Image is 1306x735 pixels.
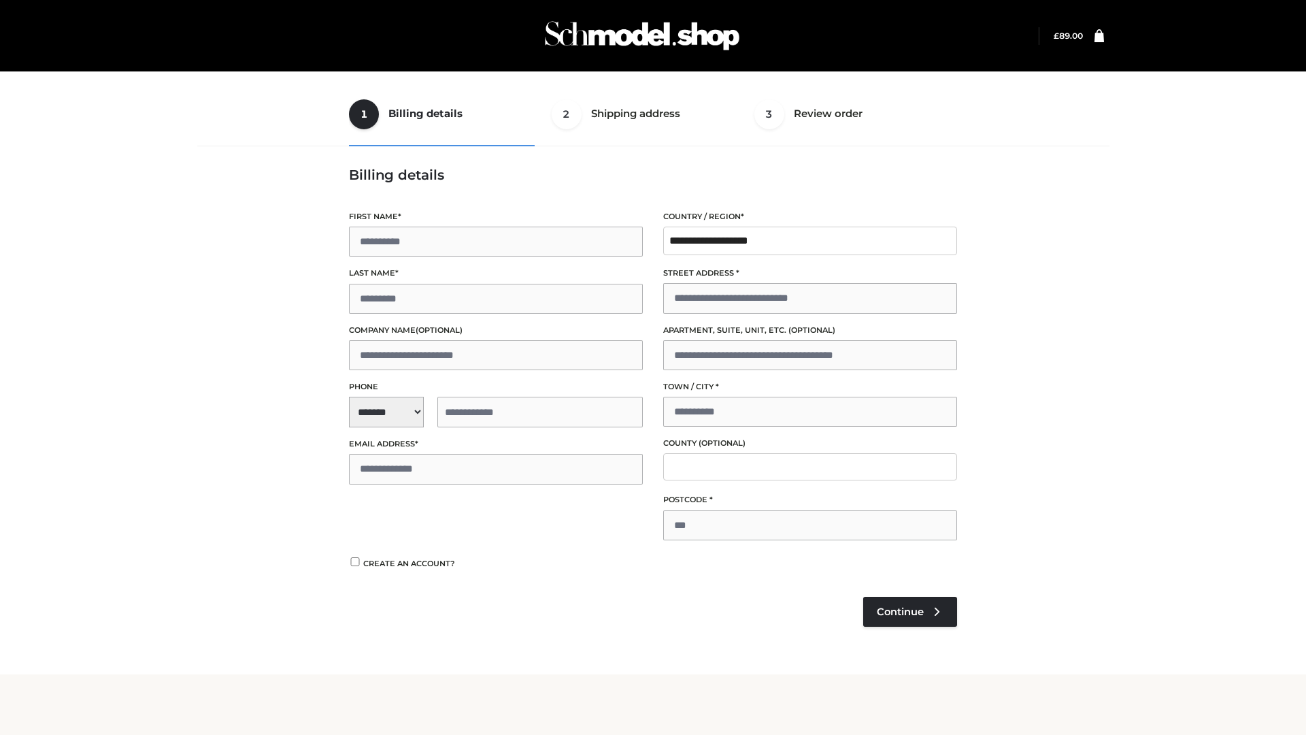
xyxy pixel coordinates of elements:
[663,437,957,450] label: County
[877,606,924,618] span: Continue
[416,325,463,335] span: (optional)
[699,438,746,448] span: (optional)
[663,324,957,337] label: Apartment, suite, unit, etc.
[663,210,957,223] label: Country / Region
[349,210,643,223] label: First name
[540,9,744,63] img: Schmodel Admin 964
[349,557,361,566] input: Create an account?
[663,380,957,393] label: Town / City
[349,267,643,280] label: Last name
[1054,31,1083,41] bdi: 89.00
[349,438,643,451] label: Email address
[363,559,455,568] span: Create an account?
[1054,31,1083,41] a: £89.00
[349,167,957,183] h3: Billing details
[663,267,957,280] label: Street address
[349,324,643,337] label: Company name
[788,325,835,335] span: (optional)
[1054,31,1059,41] span: £
[863,597,957,627] a: Continue
[349,380,643,393] label: Phone
[663,493,957,506] label: Postcode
